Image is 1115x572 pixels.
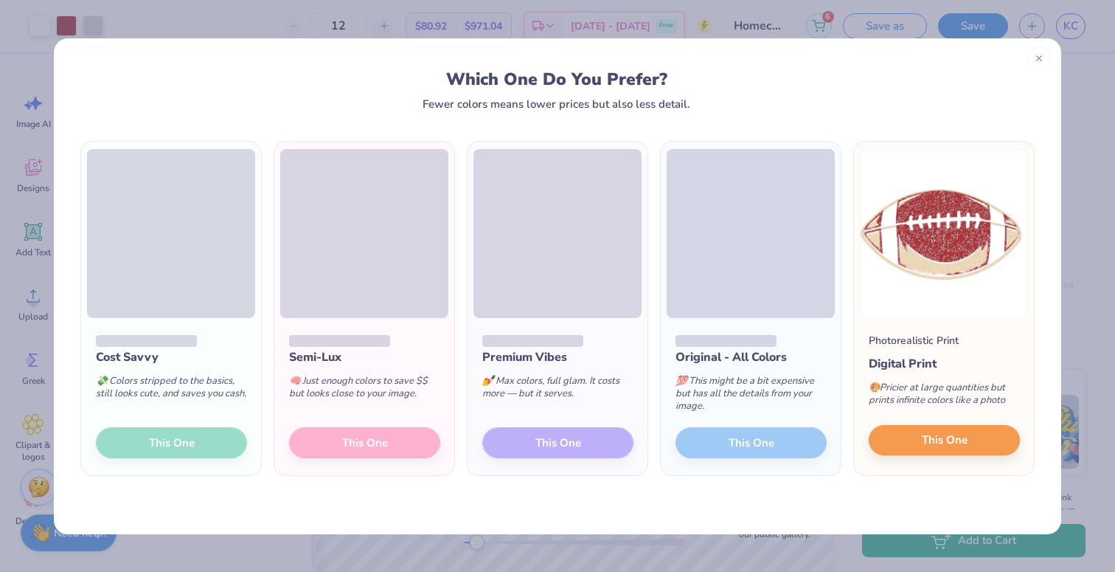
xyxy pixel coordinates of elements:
[922,432,968,449] span: This One
[482,374,494,387] span: 💅
[289,348,440,366] div: Semi-Lux
[869,373,1020,421] div: Pricier at large quantities but prints infinite colors like a photo
[96,366,247,415] div: Colors stripped to the basics, still looks cute, and saves you cash.
[860,149,1028,318] img: Photorealistic preview
[675,374,687,387] span: 💯
[96,348,247,366] div: Cost Savvy
[869,355,1020,373] div: Digital Print
[482,348,633,366] div: Premium Vibes
[675,366,827,427] div: This might be a bit expensive but has all the details from your image.
[289,374,301,387] span: 🧠
[289,366,440,415] div: Just enough colors to save $$ but looks close to your image.
[869,381,880,394] span: 🎨
[869,333,959,348] div: Photorealistic Print
[482,366,633,415] div: Max colors, full glam. It costs more — but it serves.
[94,69,1020,89] div: Which One Do You Prefer?
[96,374,108,387] span: 💸
[423,98,690,110] div: Fewer colors means lower prices but also less detail.
[869,425,1020,456] button: This One
[675,348,827,366] div: Original - All Colors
